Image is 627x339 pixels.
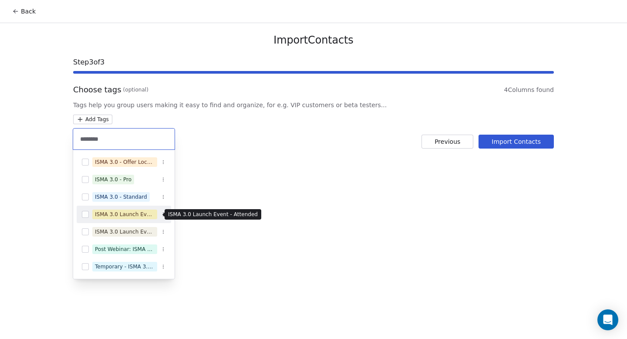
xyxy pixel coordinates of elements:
div: ISMA 3.0 Launch Event - Signup [95,228,155,236]
div: Post Webinar: ISMA 3.0 Upsell [95,245,155,253]
p: ISMA 3.0 Launch Event - Attended [168,211,258,218]
div: ISMA 3.0 Launch Event - Attended [95,210,155,218]
div: ISMA 3.0 - Standard [95,193,147,201]
div: Temporary - ISMA 3.0 Upgrade access [95,263,155,271]
div: ISMA 3.0 - Pro [95,176,131,183]
div: ISMA 3.0 - Offer Lock-in [95,158,155,166]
